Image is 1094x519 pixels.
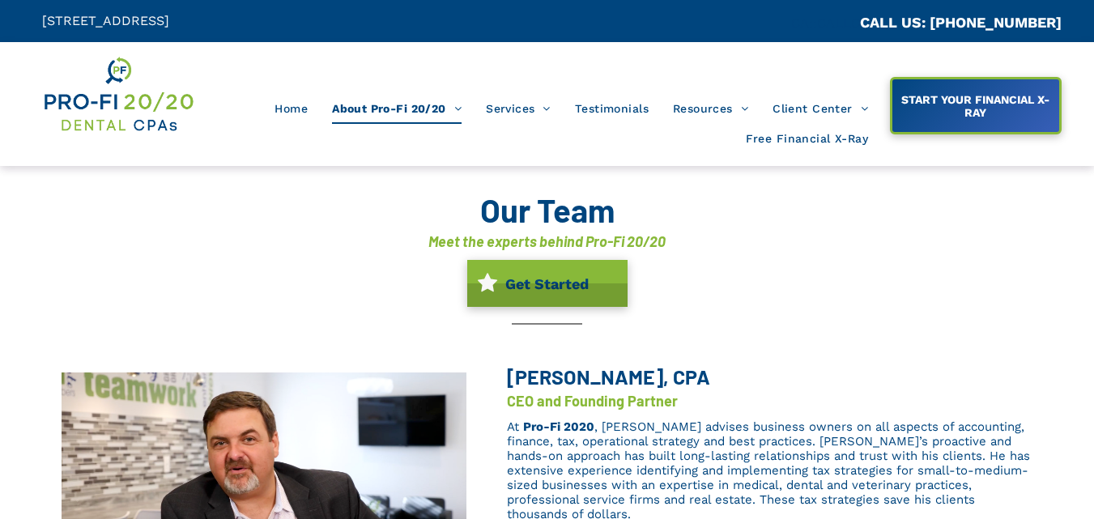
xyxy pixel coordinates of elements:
img: Get Dental CPA Consulting, Bookkeeping, & Bank Loans [42,54,195,134]
font: Meet the experts behind Pro-Fi 20/20 [428,232,666,250]
font: CEO and Founding Partner [507,392,678,410]
a: Testimonials [563,93,661,124]
a: Services [474,93,563,124]
a: Client Center [760,93,880,124]
span: CA::CALLC [791,15,860,31]
font: Our Team [480,190,615,229]
a: Free Financial X-Ray [734,124,880,155]
a: CALL US: [PHONE_NUMBER] [860,14,1062,31]
a: Pro-Fi 2020 [523,419,594,434]
a: Resources [661,93,760,124]
span: START YOUR FINANCIAL X-RAY [894,85,1058,127]
span: [PERSON_NAME], CPA [507,364,710,389]
span: Get Started [500,267,594,300]
a: Get Started [467,260,628,307]
span: [STREET_ADDRESS] [42,13,169,28]
a: Home [262,93,320,124]
a: About Pro-Fi 20/20 [320,93,474,124]
span: At [507,419,519,434]
a: START YOUR FINANCIAL X-RAY [890,77,1062,134]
